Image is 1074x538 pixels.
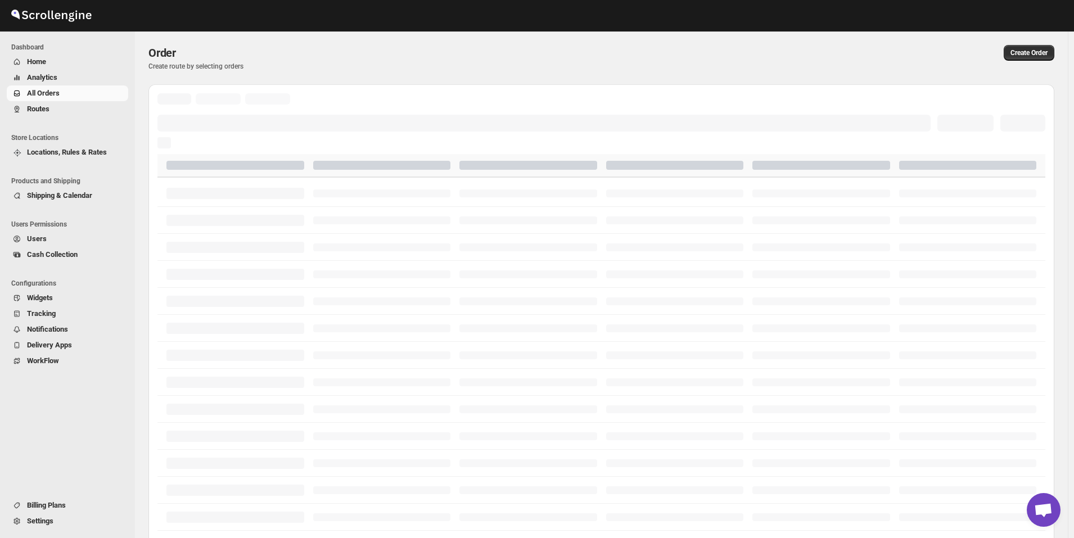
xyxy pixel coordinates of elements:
[7,353,128,369] button: WorkFlow
[11,177,129,186] span: Products and Shipping
[7,101,128,117] button: Routes
[27,191,92,200] span: Shipping & Calendar
[27,73,57,82] span: Analytics
[7,247,128,263] button: Cash Collection
[7,70,128,85] button: Analytics
[11,133,129,142] span: Store Locations
[7,290,128,306] button: Widgets
[27,309,56,318] span: Tracking
[27,293,53,302] span: Widgets
[27,234,47,243] span: Users
[27,341,72,349] span: Delivery Apps
[7,144,128,160] button: Locations, Rules & Rates
[27,356,59,365] span: WorkFlow
[7,188,128,204] button: Shipping & Calendar
[27,148,107,156] span: Locations, Rules & Rates
[27,89,60,97] span: All Orders
[7,337,128,353] button: Delivery Apps
[11,43,129,52] span: Dashboard
[7,322,128,337] button: Notifications
[27,501,66,509] span: Billing Plans
[7,513,128,529] button: Settings
[27,105,49,113] span: Routes
[7,498,128,513] button: Billing Plans
[1027,493,1061,527] div: Open chat
[1004,45,1054,61] button: Create custom order
[11,220,129,229] span: Users Permissions
[148,62,617,71] p: Create route by selecting orders
[7,306,128,322] button: Tracking
[27,57,46,66] span: Home
[27,325,68,333] span: Notifications
[11,279,129,288] span: Configurations
[148,46,176,60] span: Order
[27,250,78,259] span: Cash Collection
[1010,48,1048,57] span: Create Order
[7,54,128,70] button: Home
[7,231,128,247] button: Users
[7,85,128,101] button: All Orders
[27,517,53,525] span: Settings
